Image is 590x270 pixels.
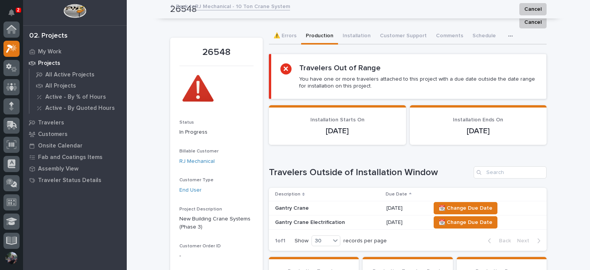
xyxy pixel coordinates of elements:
button: Cancel [519,16,547,28]
p: You have one or more travelers attached to this project with a due date outside the date range fo... [299,76,537,89]
span: Customer Order ID [179,244,221,248]
a: Fab and Coatings Items [23,151,127,163]
button: Production [301,28,338,45]
p: New Building Crane Systems (Phase 3) [179,215,254,231]
button: ⚠️ Errors [269,28,301,45]
p: 26548 [179,47,254,58]
p: - [179,252,254,260]
p: All Active Projects [45,71,94,78]
input: Search [474,166,547,179]
a: Travelers [23,117,127,128]
p: Description [275,190,300,199]
button: Schedule [468,28,501,45]
p: [DATE] [419,126,538,136]
p: [DATE] [386,219,424,226]
p: Traveler Status Details [38,177,101,184]
tr: Gantry Crane Electrification[DATE]📆 Change Due Date [269,215,547,230]
span: Back [494,237,511,244]
span: Status [179,120,194,125]
span: Customer Type [179,178,214,182]
p: Show [295,238,308,244]
a: Projects [23,57,127,69]
button: Back [482,237,514,244]
a: Assembly View [23,163,127,174]
a: All Active Projects [30,69,127,80]
p: In Progress [179,128,254,136]
img: Workspace Logo [63,4,86,18]
p: Travelers [38,119,64,126]
button: Notifications [3,5,20,21]
p: 1 of 1 [269,232,292,250]
span: Project Description [179,207,222,212]
button: users-avatar [3,250,20,266]
button: Next [514,237,547,244]
button: Installation [338,28,375,45]
button: Comments [431,28,468,45]
span: Billable Customer [179,149,219,154]
button: Customer Support [375,28,431,45]
img: XxxbO0fJoGWOFhx58nFh7Cma5vX1SFFCBqsGn-8nSgw [179,71,217,108]
span: 📆 Change Due Date [439,218,492,227]
span: Installation Starts On [310,117,365,123]
a: All Projects [30,80,127,91]
p: Onsite Calendar [38,142,83,149]
p: All Projects [45,83,76,89]
a: My Work [23,46,127,57]
p: [DATE] [386,205,424,212]
button: 📆 Change Due Date [434,202,497,214]
div: 02. Projects [29,32,68,40]
a: Active - By % of Hours [30,91,127,102]
a: Active - By Quoted Hours [30,103,127,113]
p: Active - By % of Hours [45,94,106,101]
a: Customers [23,128,127,140]
p: Due Date [386,190,407,199]
div: Notifications2 [10,9,20,22]
h1: Travelers Outside of Installation Window [269,167,471,178]
div: 30 [312,237,330,245]
p: Projects [38,60,60,67]
tr: Gantry Crane[DATE]📆 Change Due Date [269,201,547,215]
a: Traveler Status Details [23,174,127,186]
p: 2 [17,7,20,13]
h2: Travelers Out of Range [299,63,381,73]
p: [DATE] [278,126,397,136]
p: Gantry Crane [275,205,380,212]
a: Onsite Calendar [23,140,127,151]
span: Cancel [524,18,542,27]
span: 📆 Change Due Date [439,204,492,213]
a: RJ Mechanical [179,157,215,166]
p: Customers [38,131,68,138]
p: Active - By Quoted Hours [45,105,115,112]
p: Assembly View [38,166,78,172]
a: Back toRJ Mechanical - 10 Ton Crane System [176,2,290,10]
p: My Work [38,48,61,55]
button: 📆 Change Due Date [434,216,497,229]
a: End User [179,186,202,194]
span: Installation Ends On [453,117,503,123]
p: Fab and Coatings Items [38,154,103,161]
p: records per page [343,238,387,244]
span: Next [517,237,534,244]
p: Gantry Crane Electrification [275,219,380,226]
